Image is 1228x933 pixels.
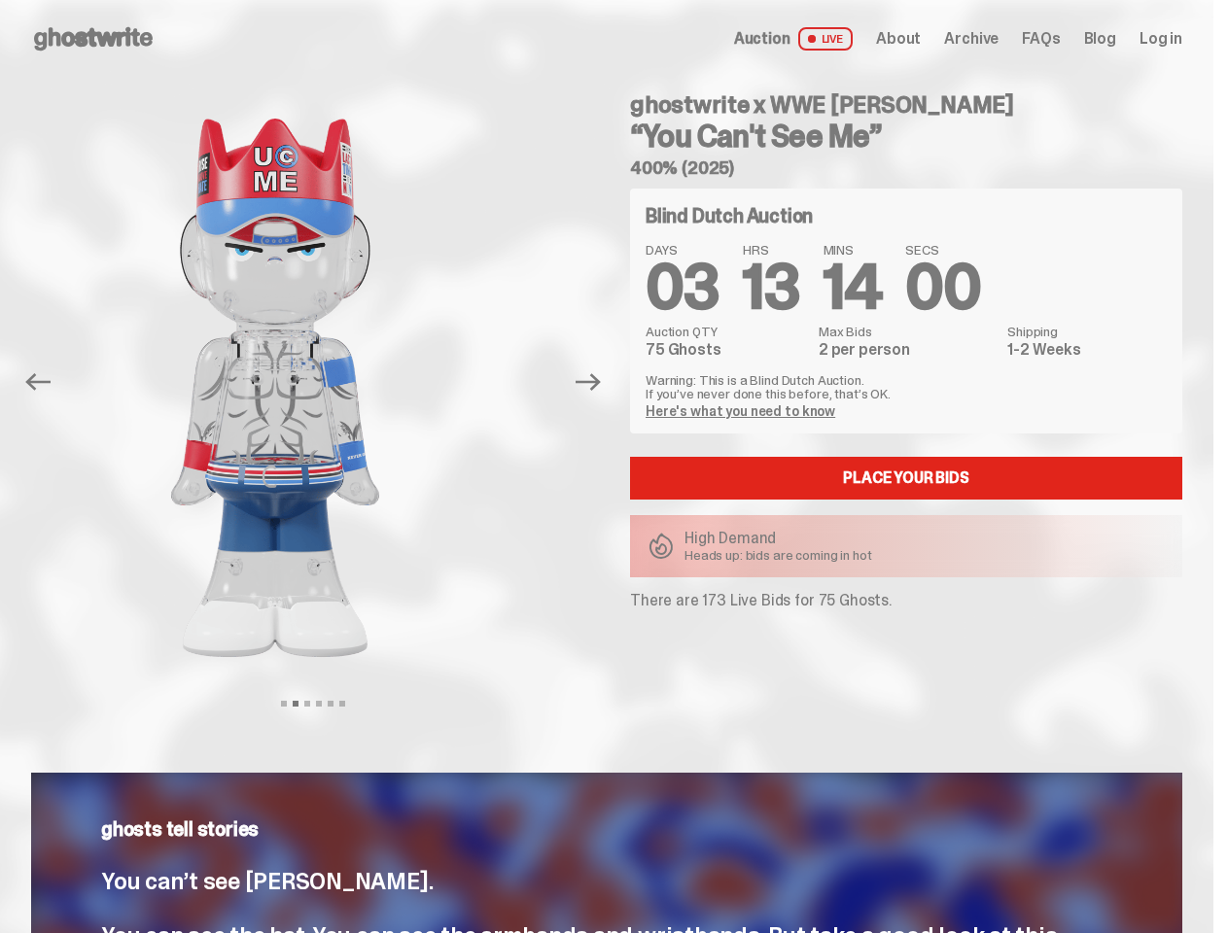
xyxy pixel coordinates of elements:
span: 00 [905,247,980,328]
button: View slide 4 [316,701,322,707]
img: John_Cena_Hero_3.png [591,78,1087,698]
img: John_Cena_Hero_1.png [27,78,523,698]
button: View slide 1 [281,701,287,707]
h4: ghostwrite x WWE [PERSON_NAME] [630,93,1182,117]
span: SECS [905,243,980,257]
p: ghosts tell stories [101,819,1112,839]
span: HRS [743,243,800,257]
button: Previous [17,361,59,403]
span: 14 [824,247,883,328]
button: Next [567,361,610,403]
p: Heads up: bids are coming in hot [684,548,872,562]
dd: 1-2 Weeks [1007,342,1167,358]
p: High Demand [684,531,872,546]
span: DAYS [646,243,719,257]
dt: Max Bids [819,325,996,338]
a: Auction LIVE [734,27,853,51]
a: Log in [1140,31,1182,47]
button: View slide 6 [339,701,345,707]
p: Warning: This is a Blind Dutch Auction. If you’ve never done this before, that’s OK. [646,373,1167,400]
dd: 75 Ghosts [646,342,807,358]
a: Blog [1084,31,1116,47]
p: There are 173 Live Bids for 75 Ghosts. [630,593,1182,608]
a: Place your Bids [630,457,1182,500]
span: You can’t see [PERSON_NAME]. [101,866,433,896]
a: Archive [944,31,999,47]
span: MINS [824,243,883,257]
button: View slide 3 [304,701,310,707]
h3: “You Can't See Me” [630,121,1182,152]
dt: Auction QTY [646,325,807,338]
span: 13 [743,247,800,328]
h4: Blind Dutch Auction [646,206,813,225]
a: Here's what you need to know [646,402,835,420]
span: Auction [734,31,790,47]
span: 03 [646,247,719,328]
span: LIVE [798,27,854,51]
dt: Shipping [1007,325,1167,338]
h5: 400% (2025) [630,159,1182,177]
a: About [876,31,921,47]
button: View slide 2 [293,701,298,707]
button: View slide 5 [328,701,333,707]
dd: 2 per person [819,342,996,358]
a: FAQs [1022,31,1060,47]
